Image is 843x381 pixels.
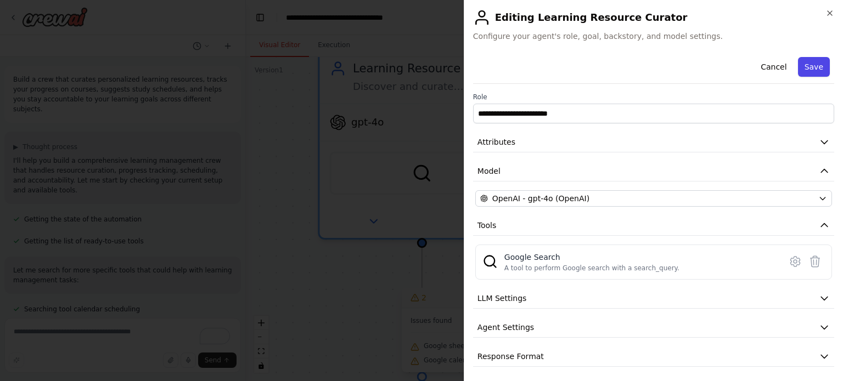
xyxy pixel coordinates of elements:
[473,9,834,26] h2: Editing Learning Resource Curator
[477,220,497,231] span: Tools
[492,193,589,204] span: OpenAI - gpt-4o (OpenAI)
[504,264,679,272] div: A tool to perform Google search with a search_query.
[798,57,830,77] button: Save
[473,288,834,309] button: LLM Settings
[477,137,515,147] span: Attributes
[477,351,544,362] span: Response Format
[754,57,793,77] button: Cancel
[473,93,834,101] label: Role
[473,31,834,42] span: Configure your agent's role, goal, backstory, and model settings.
[504,252,679,263] div: Google Search
[473,317,834,338] button: Agent Settings
[482,254,498,269] img: SerplyWebSearchTool
[477,166,501,177] span: Model
[477,322,534,333] span: Agent Settings
[785,252,805,271] button: Configure tool
[473,346,834,367] button: Response Format
[473,215,834,236] button: Tools
[477,293,527,304] span: LLM Settings
[475,190,832,207] button: OpenAI - gpt-4o (OpenAI)
[473,132,834,152] button: Attributes
[805,252,825,271] button: Delete tool
[473,161,834,181] button: Model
